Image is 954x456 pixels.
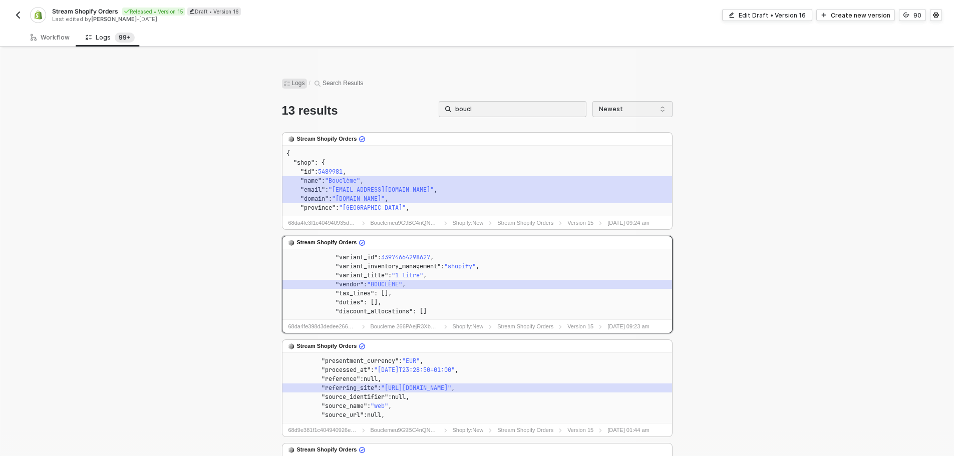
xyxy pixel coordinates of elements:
label: [DATE] 01:44 am [607,426,650,434]
span: "processed_at" [322,366,371,374]
span: "[DATE]T23:28:50+01:00" [374,366,455,374]
span: "discount_allocations" [336,307,413,315]
code: : , [286,271,668,280]
span: "variant_id" [336,253,378,261]
code: : , [286,253,668,262]
span: "Bouclème" [325,177,360,185]
span: "variant_inventory_management" [336,262,441,270]
button: 90 [899,9,926,21]
code: : , [286,401,668,410]
label: Version 15 [567,322,593,331]
span: icon-arrow-right [488,219,492,227]
span: "presentment_currency" [322,357,399,365]
div: Logs [86,33,135,43]
span: "province" [300,204,336,212]
span: null [364,375,378,383]
span: "BOUCLÈME" [367,280,402,288]
span: icon-edit [189,9,195,14]
span: icon-cards [359,343,365,349]
div: Create new version [831,11,890,20]
span: icon-arrow-right [362,219,366,227]
span: 33974664298627 [381,253,430,261]
label: Shopify:New [453,322,484,331]
code: { [286,149,668,158]
code: : , [286,383,668,392]
code: : , [286,176,668,185]
code: : [], [286,298,668,307]
span: "[URL][DOMAIN_NAME]" [381,384,451,392]
button: back [12,9,24,21]
code: : , [286,262,668,271]
code: : [], [286,289,668,298]
div: Draft • Version 16 [187,8,241,16]
span: Logs [282,79,307,89]
label: Stream Shopify Orders [497,426,553,434]
label: Version 15 [567,219,593,227]
span: icon-versioning [903,12,909,18]
img: back [14,11,22,19]
span: icon-arrow-right [598,219,602,227]
label: Stream Shopify Orders [497,322,553,331]
span: icon-arrow-right [488,426,492,434]
span: icon-cards [359,136,365,142]
span: "id" [300,168,314,176]
span: icon-edit [729,12,735,18]
code: : , [286,392,668,401]
span: icon-arrow-right [558,426,562,434]
span: icon-arrow-right [444,426,448,434]
span: "source_url" [322,411,364,419]
span: "web" [371,402,388,410]
div: Last edited by - [DATE] [52,16,476,23]
button: Create new version [816,9,895,21]
span: "referring_site" [322,384,378,392]
div: Workflow [31,34,70,42]
img: logo-image [288,343,294,349]
span: "name" [300,177,322,185]
div: Stream Shopify Orders [288,342,366,350]
label: Version 15 [567,426,593,434]
code: : , [286,185,668,194]
label: Shopify:New [453,219,484,227]
input: Search [455,104,580,115]
div: / [282,79,673,89]
code: : , [286,203,668,212]
span: "duties" [336,298,364,306]
label: 68da4fe398d3dedee26630f2 [288,322,357,331]
code: : , [286,365,668,374]
code: : { [286,158,668,167]
span: icon-arrow-right [558,219,562,227]
span: "shop" [293,159,314,167]
code: : , [286,356,668,365]
label: 68da4fe3f1c404940935d8a8 [288,219,357,227]
span: null [367,411,381,419]
span: icon-play [821,12,827,18]
span: icon-cards [359,447,365,453]
span: icon-arrow-right [488,322,492,331]
img: logo-image [288,136,294,142]
label: Bouclemeu9G9BC4nQNG4tDKXS57YS6 [371,219,439,227]
span: icon-arrow-right [362,426,366,434]
span: null [392,393,406,401]
span: "vendor" [336,280,364,288]
h1: 13 results [282,101,338,120]
span: "email" [300,186,325,194]
label: Stream Shopify Orders [497,219,553,227]
div: Edit Draft • Version 16 [739,11,806,20]
label: 68d9e381f1c404940926eaf7 [288,426,357,434]
span: "reference" [322,375,360,383]
code: : , [286,374,668,383]
code: : , [286,280,668,289]
sup: 1099 [115,33,135,43]
span: "source_identifier" [322,393,388,401]
button: Edit Draft • Version 16 [722,9,812,21]
div: Stream Shopify Orders [288,135,366,143]
div: Stream Shopify Orders [288,445,366,454]
span: "[DOMAIN_NAME]" [332,195,385,203]
span: icon-arrow-right [558,322,562,331]
label: Boucleme 266PAejR3XboQ55yEwG79GR [371,322,439,331]
label: Shopify:New [453,426,484,434]
span: icon-arrow-right [598,322,602,331]
div: 90 [913,11,921,20]
label: [DATE] 09:24 am [607,219,650,227]
span: "[GEOGRAPHIC_DATA]" [339,204,406,212]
